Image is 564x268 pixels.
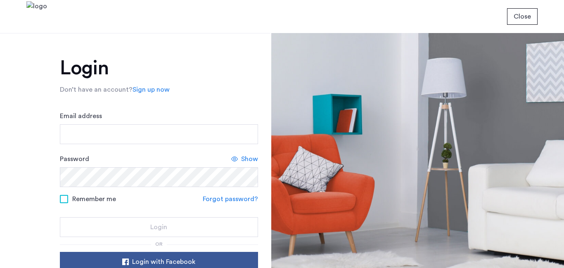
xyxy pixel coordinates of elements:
span: Don’t have an account? [60,86,133,93]
span: Show [241,154,258,164]
a: Forgot password? [203,194,258,204]
span: Close [514,12,531,21]
img: logo [26,1,47,32]
span: or [155,242,163,247]
label: Email address [60,111,102,121]
span: Login with Facebook [132,257,195,267]
span: Login [150,222,167,232]
button: button [60,217,258,237]
button: button [507,8,538,25]
h1: Login [60,58,258,78]
span: Remember me [72,194,116,204]
label: Password [60,154,89,164]
a: Sign up now [133,85,170,95]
